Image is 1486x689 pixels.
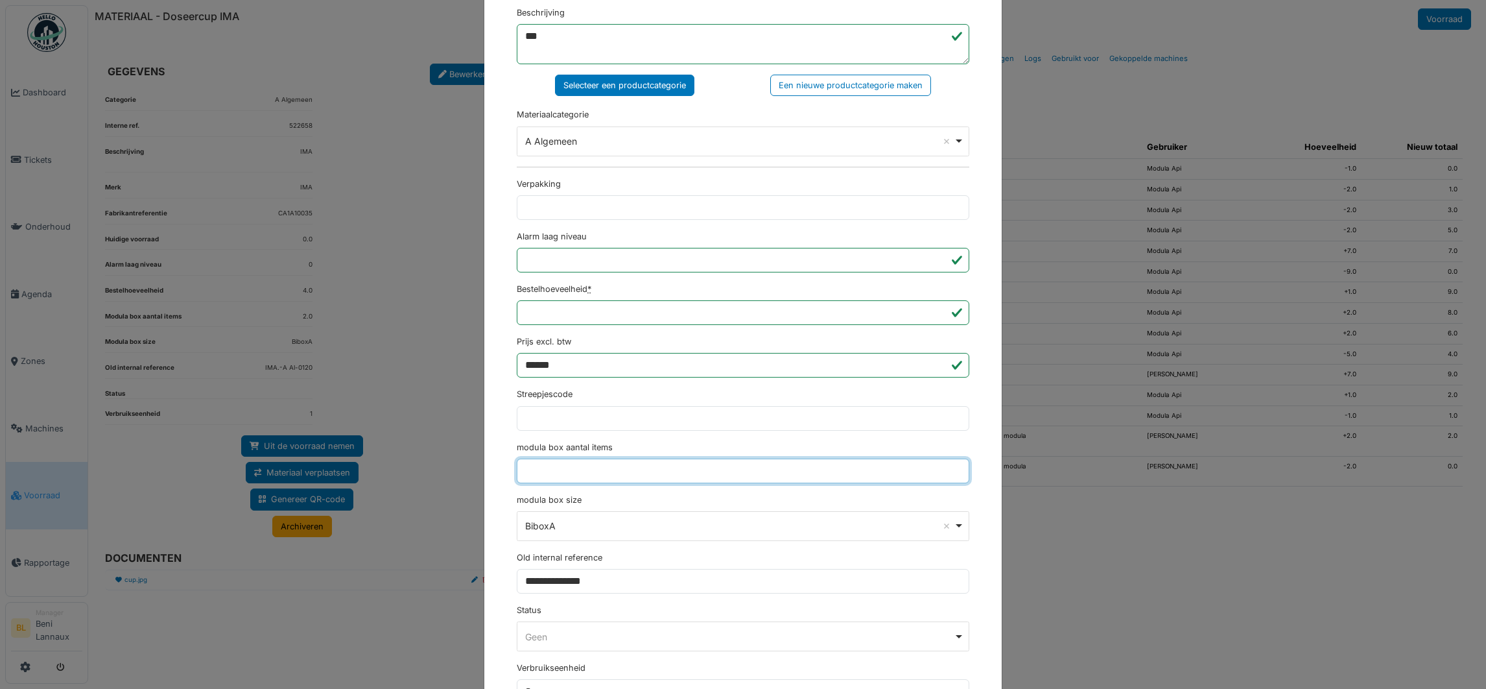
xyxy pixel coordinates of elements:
label: Bestelhoeveelheid [517,283,591,295]
div: Selecteer een productcategorie [555,75,694,96]
label: Status [517,604,541,616]
div: A Algemeen [525,134,954,148]
label: Prijs excl. btw [517,335,571,348]
button: Remove item: 'BiboxA' [940,520,953,533]
label: Materiaalcategorie [517,108,589,121]
label: modula box aantal items [517,441,613,453]
label: Verbruikseenheid [517,662,585,674]
div: Geen [525,630,954,644]
label: Alarm laag niveau [517,230,587,243]
label: Old internal reference [517,551,602,564]
label: Verpakking [517,178,561,190]
button: Remove item: '744' [940,135,953,148]
div: Een nieuwe productcategorie maken [770,75,931,96]
label: Beschrijving [517,6,565,19]
label: Streepjescode [517,388,572,400]
div: BiboxA [525,519,954,533]
label: modula box size [517,494,582,506]
abbr: Verplicht [587,284,591,294]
